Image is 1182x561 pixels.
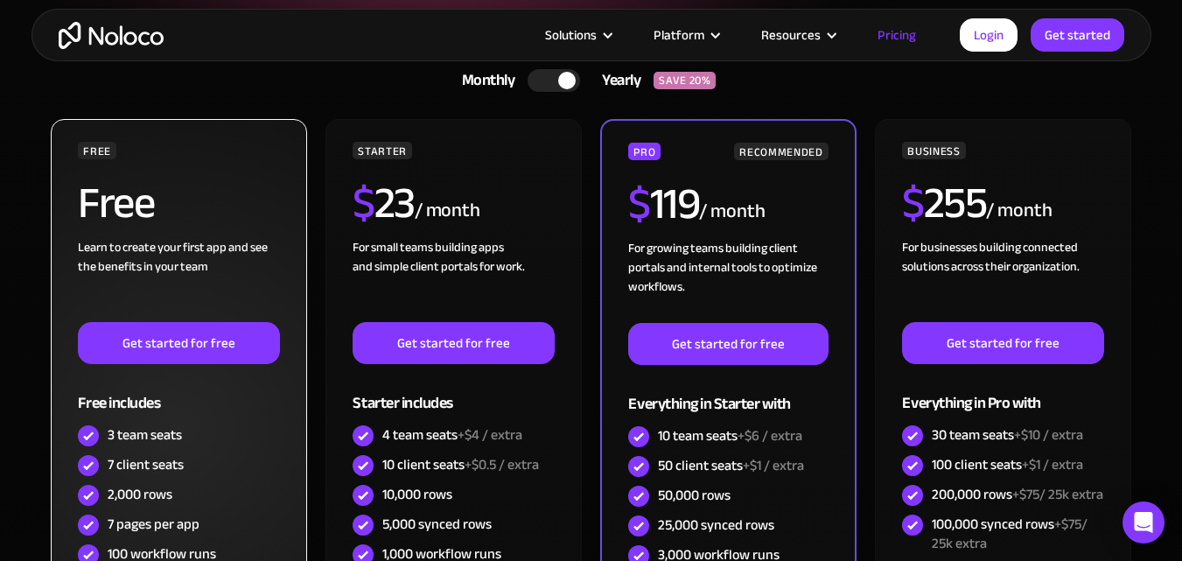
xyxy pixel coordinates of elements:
[353,238,554,322] div: For small teams building apps and simple client portals for work. ‍
[986,197,1052,225] div: / month
[78,181,154,225] h2: Free
[628,143,661,160] div: PRO
[523,24,632,46] div: Solutions
[902,181,986,225] h2: 255
[628,163,650,245] span: $
[856,24,938,46] a: Pricing
[1022,452,1083,478] span: +$1 / extra
[628,182,699,226] h2: 119
[108,425,182,445] div: 3 team seats
[932,425,1083,445] div: 30 team seats
[353,162,374,244] span: $
[932,455,1083,474] div: 100 client seats
[932,515,1103,553] div: 100,000 synced rows
[628,365,828,422] div: Everything in Starter with
[628,239,828,323] div: For growing teams building client portals and internal tools to optimize workflows.
[960,18,1018,52] a: Login
[932,485,1103,504] div: 200,000 rows
[353,322,554,364] a: Get started for free
[932,511,1088,557] span: +$75/ 25k extra
[654,72,716,89] div: SAVE 20%
[382,515,492,534] div: 5,000 synced rows
[628,323,828,365] a: Get started for free
[78,322,279,364] a: Get started for free
[108,455,184,474] div: 7 client seats
[440,67,528,94] div: Monthly
[632,24,739,46] div: Platform
[78,238,279,322] div: Learn to create your first app and see the benefits in your team ‍
[902,162,924,244] span: $
[658,456,804,475] div: 50 client seats
[1014,422,1083,448] span: +$10 / extra
[353,142,411,159] div: STARTER
[658,515,774,535] div: 25,000 synced rows
[382,425,522,445] div: 4 team seats
[353,364,554,421] div: Starter includes
[108,485,172,504] div: 2,000 rows
[902,238,1103,322] div: For businesses building connected solutions across their organization. ‍
[78,364,279,421] div: Free includes
[902,142,965,159] div: BUSINESS
[1123,501,1165,543] div: Open Intercom Messenger
[699,198,765,226] div: / month
[654,24,704,46] div: Platform
[902,364,1103,421] div: Everything in Pro with
[1012,481,1103,508] span: +$75/ 25k extra
[382,485,452,504] div: 10,000 rows
[658,486,731,505] div: 50,000 rows
[580,67,654,94] div: Yearly
[458,422,522,448] span: +$4 / extra
[734,143,828,160] div: RECOMMENDED
[59,22,164,49] a: home
[353,181,415,225] h2: 23
[415,197,480,225] div: / month
[465,452,539,478] span: +$0.5 / extra
[739,24,856,46] div: Resources
[1031,18,1124,52] a: Get started
[658,426,802,445] div: 10 team seats
[78,142,116,159] div: FREE
[902,322,1103,364] a: Get started for free
[545,24,597,46] div: Solutions
[382,455,539,474] div: 10 client seats
[743,452,804,479] span: +$1 / extra
[761,24,821,46] div: Resources
[108,515,199,534] div: 7 pages per app
[738,423,802,449] span: +$6 / extra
